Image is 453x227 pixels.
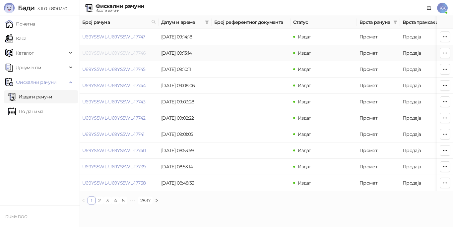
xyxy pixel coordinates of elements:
td: Промет [357,159,400,175]
a: 1 [88,197,95,204]
span: KK [437,3,448,13]
span: filter [205,20,209,24]
td: U69YS5WL-U69YS5WL-17747 [80,29,159,45]
a: U69YS5WL-U69YS5WL-17740 [82,147,146,153]
span: Издат [298,99,311,105]
td: U69YS5WL-U69YS5WL-17739 [80,159,159,175]
span: ••• [127,197,138,204]
td: Промет [357,94,400,110]
td: Промет [357,61,400,78]
a: 4 [112,197,119,204]
td: U69YS5WL-U69YS5WL-17745 [80,61,159,78]
td: Промет [357,78,400,94]
td: U69YS5WL-U69YS5WL-17738 [80,175,159,191]
td: [DATE] 09:01:05 [159,126,212,142]
a: По данима [8,105,43,118]
td: U69YS5WL-U69YS5WL-17743 [80,94,159,110]
a: U69YS5WL-U69YS5WL-17738 [82,180,146,186]
span: Фискални рачуни [16,76,56,89]
div: Издати рачуни [96,9,144,12]
span: filter [392,17,399,27]
li: 4 [111,197,119,204]
a: 3 [104,197,111,204]
td: [DATE] 09:13:14 [159,45,212,61]
li: Претходна страна [80,197,88,204]
a: Каса [5,32,26,45]
a: U69YS5WL-U69YS5WL-17745 [82,66,145,72]
td: Промет [357,110,400,126]
span: Издат [298,83,311,88]
span: Издат [298,164,311,170]
span: right [155,199,159,202]
td: [DATE] 09:10:11 [159,61,212,78]
th: Статус [291,16,357,29]
span: filter [393,20,397,24]
td: Промет [357,142,400,159]
a: 2 [96,197,103,204]
td: [DATE] 09:02:22 [159,110,212,126]
span: 3.11.0-b80b730 [34,6,67,12]
span: Издат [298,180,311,186]
button: right [153,197,161,204]
li: Следећих 5 Страна [127,197,138,204]
td: U69YS5WL-U69YS5WL-17746 [80,45,159,61]
th: Број рачуна [80,16,159,29]
td: U69YS5WL-U69YS5WL-17744 [80,78,159,94]
a: U69YS5WL-U69YS5WL-17739 [82,164,146,170]
th: Врста рачуна [357,16,400,29]
a: U69YS5WL-U69YS5WL-17741 [82,131,144,137]
a: U69YS5WL-U69YS5WL-17742 [82,115,145,121]
td: [DATE] 09:03:28 [159,94,212,110]
span: left [82,199,86,202]
li: Следећа страна [153,197,161,204]
td: Промет [357,29,400,45]
span: Врста рачуна [359,19,391,26]
td: [DATE] 09:08:06 [159,78,212,94]
span: Број рачуна [82,19,149,26]
li: 2837 [138,197,153,204]
span: Издат [298,115,311,121]
a: Почетна [5,17,35,30]
td: U69YS5WL-U69YS5WL-17742 [80,110,159,126]
li: 2 [96,197,103,204]
td: [DATE] 09:14:18 [159,29,212,45]
li: 5 [119,197,127,204]
a: U69YS5WL-U69YS5WL-17747 [82,34,145,40]
a: Документација [424,3,434,13]
td: [DATE] 08:53:59 [159,142,212,159]
a: 5 [120,197,127,204]
span: Издат [298,66,311,72]
td: U69YS5WL-U69YS5WL-17740 [80,142,159,159]
span: Датум и време [161,19,202,26]
th: Број референтног документа [212,16,291,29]
td: [DATE] 08:48:33 [159,175,212,191]
td: Промет [357,45,400,61]
span: Бади [18,4,34,12]
td: [DATE] 08:53:14 [159,159,212,175]
a: 2837 [138,197,152,204]
span: Документи [16,61,41,74]
td: U69YS5WL-U69YS5WL-17741 [80,126,159,142]
span: Издат [298,34,311,40]
li: 3 [103,197,111,204]
span: Издат [298,147,311,153]
img: Logo [4,3,15,13]
a: U69YS5WL-U69YS5WL-17746 [82,50,146,56]
td: Промет [357,175,400,191]
td: Промет [357,126,400,142]
a: U69YS5WL-U69YS5WL-17744 [82,83,146,88]
button: left [80,197,88,204]
a: U69YS5WL-U69YS5WL-17743 [82,99,145,105]
span: Издат [298,50,311,56]
span: filter [204,17,210,27]
span: Врста трансакције [403,19,447,26]
li: 1 [88,197,96,204]
span: Издат [298,131,311,137]
span: Каталог [16,46,34,60]
div: Фискални рачуни [96,4,144,9]
small: DUMA DOO [5,214,27,219]
a: Издати рачуни [8,90,52,103]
